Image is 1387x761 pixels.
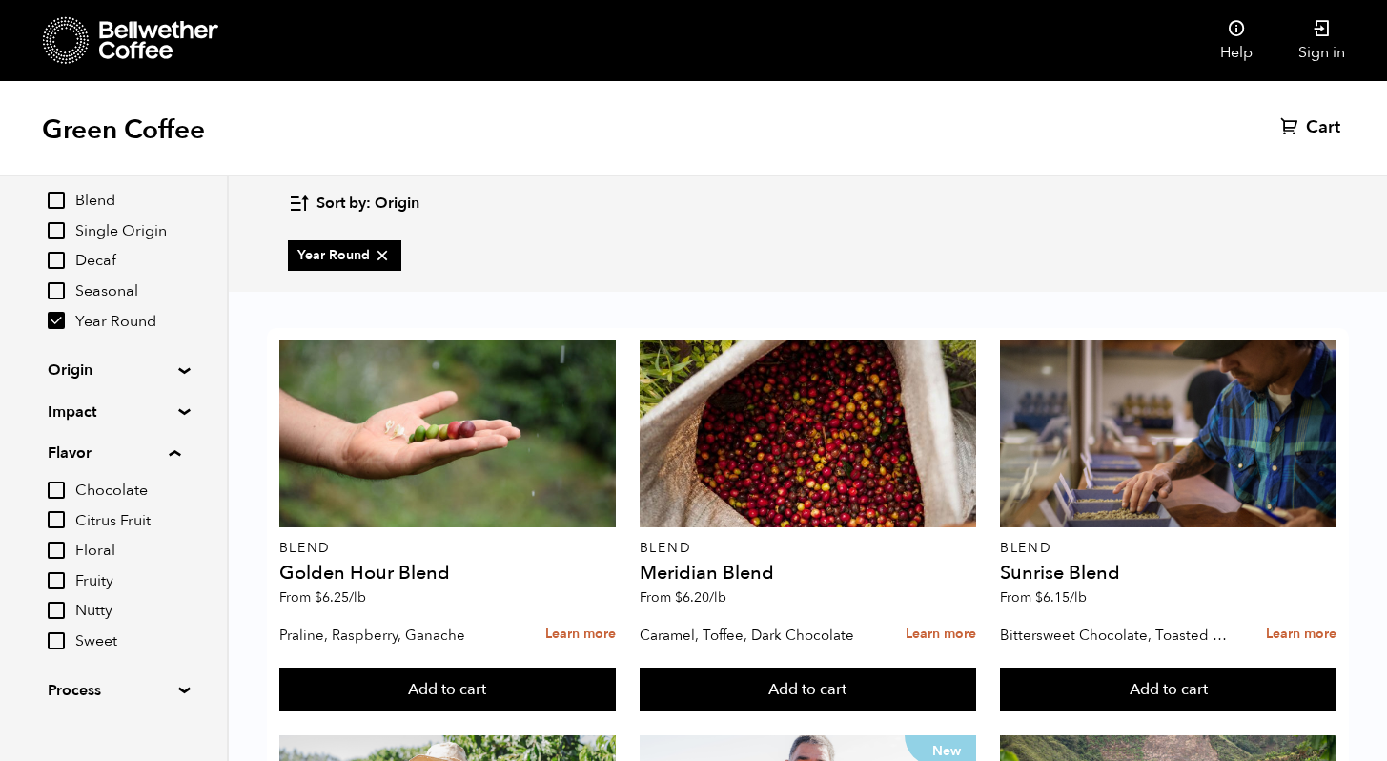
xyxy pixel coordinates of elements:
[1035,588,1087,607] bdi: 6.15
[297,246,392,265] span: Year Round
[288,181,419,226] button: Sort by: Origin
[1070,588,1087,607] span: /lb
[75,191,180,212] span: Blend
[48,679,179,702] summary: Process
[48,401,179,423] summary: Impact
[640,542,976,555] p: Blend
[75,221,180,242] span: Single Origin
[48,192,65,209] input: Blend
[279,564,616,583] h4: Golden Hour Blend
[1035,588,1043,607] span: $
[48,312,65,329] input: Year Round
[675,588,726,607] bdi: 6.20
[1000,564,1336,583] h4: Sunrise Blend
[279,668,616,712] button: Add to cart
[48,359,179,381] summary: Origin
[1000,542,1336,555] p: Blend
[75,312,180,333] span: Year Round
[75,251,180,272] span: Decaf
[1306,116,1340,139] span: Cart
[48,572,65,589] input: Fruity
[1266,614,1336,655] a: Learn more
[315,588,366,607] bdi: 6.25
[640,588,726,607] span: From
[279,588,366,607] span: From
[349,588,366,607] span: /lb
[675,588,683,607] span: $
[1000,668,1336,712] button: Add to cart
[1000,621,1229,649] p: Bittersweet Chocolate, Toasted Marshmallow, Candied Orange, Praline
[75,571,180,592] span: Fruity
[48,222,65,239] input: Single Origin
[75,511,180,532] span: Citrus Fruit
[316,194,419,215] span: Sort by: Origin
[545,614,616,655] a: Learn more
[709,588,726,607] span: /lb
[75,541,180,562] span: Floral
[48,442,180,464] summary: Flavor
[48,282,65,299] input: Seasonal
[279,621,508,649] p: Praline, Raspberry, Ganache
[640,621,868,649] p: Caramel, Toffee, Dark Chocolate
[48,542,65,559] input: Floral
[279,542,616,555] p: Blend
[48,482,65,499] input: Chocolate
[1000,588,1087,607] span: From
[48,602,65,619] input: Nutty
[75,481,180,502] span: Chocolate
[75,601,180,622] span: Nutty
[906,614,976,655] a: Learn more
[48,252,65,269] input: Decaf
[640,564,976,583] h4: Meridian Blend
[48,632,65,649] input: Sweet
[1280,116,1345,139] a: Cart
[75,281,180,302] span: Seasonal
[315,588,322,607] span: $
[48,511,65,528] input: Citrus Fruit
[640,668,976,712] button: Add to cart
[42,113,205,147] h1: Green Coffee
[75,631,180,652] span: Sweet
